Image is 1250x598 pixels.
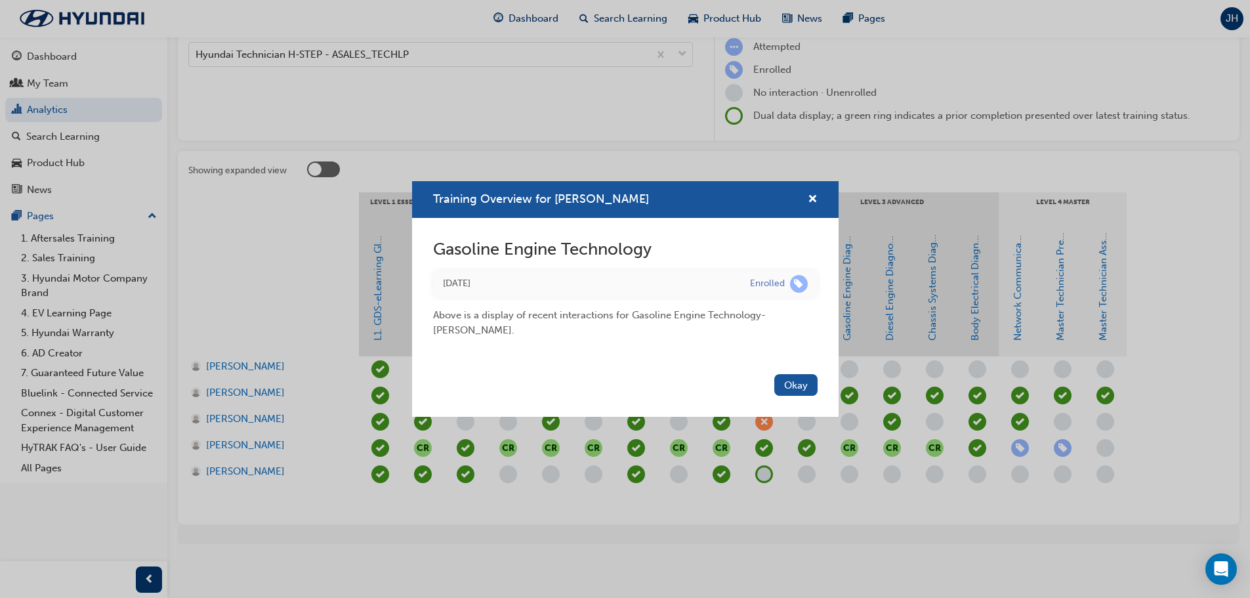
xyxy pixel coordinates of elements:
[750,278,785,290] div: Enrolled
[433,239,818,260] h2: Gasoline Engine Technology
[808,194,818,206] span: cross-icon
[808,192,818,208] button: cross-icon
[433,192,649,206] span: Training Overview for [PERSON_NAME]
[412,181,839,417] div: Training Overview for Madeline Mathews
[790,275,808,293] span: learningRecordVerb_ENROLL-icon
[433,297,818,337] div: Above is a display of recent interactions for Gasoline Engine Technology - [PERSON_NAME] .
[1205,553,1237,585] div: Open Intercom Messenger
[443,276,730,291] div: Fri Jul 04 2025 10:27:31 GMT+1000 (Australian Eastern Standard Time)
[774,374,818,396] button: Okay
